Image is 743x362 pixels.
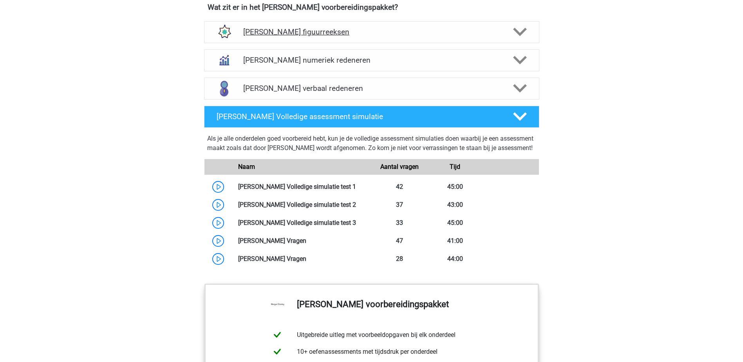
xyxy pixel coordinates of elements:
[243,84,500,93] h4: [PERSON_NAME] verbaal redeneren
[208,3,536,12] h4: Wat zit er in het [PERSON_NAME] voorbereidingspakket?
[201,106,542,128] a: [PERSON_NAME] Volledige assessment simulatie
[214,22,234,42] img: figuurreeksen
[201,78,542,100] a: verbaal redeneren [PERSON_NAME] verbaal redeneren
[371,162,427,172] div: Aantal vragen
[232,182,372,192] div: [PERSON_NAME] Volledige simulatie test 1
[232,218,372,228] div: [PERSON_NAME] Volledige simulatie test 3
[201,49,542,71] a: numeriek redeneren [PERSON_NAME] numeriek redeneren
[243,27,500,36] h4: [PERSON_NAME] figuurreeksen
[232,254,372,264] div: [PERSON_NAME] Vragen
[232,236,372,246] div: [PERSON_NAME] Vragen
[207,134,536,156] div: Als je alle onderdelen goed voorbereid hebt, kun je de volledige assessment simulaties doen waarb...
[243,56,500,65] h4: [PERSON_NAME] numeriek redeneren
[201,21,542,43] a: figuurreeksen [PERSON_NAME] figuurreeksen
[214,50,234,70] img: numeriek redeneren
[217,112,500,121] h4: [PERSON_NAME] Volledige assessment simulatie
[427,162,483,172] div: Tijd
[214,78,234,99] img: verbaal redeneren
[232,162,372,172] div: Naam
[232,200,372,210] div: [PERSON_NAME] Volledige simulatie test 2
